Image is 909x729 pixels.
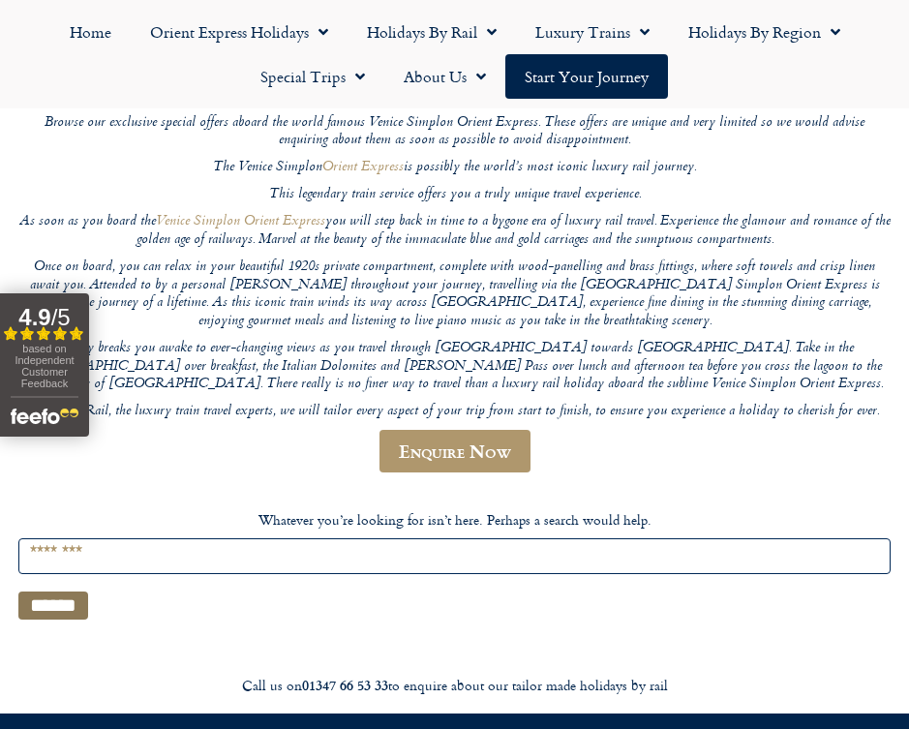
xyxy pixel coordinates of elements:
nav: Menu [10,10,899,99]
p: Whatever you’re looking for isn’t here. Perhaps a search would help. [18,509,891,530]
a: Orient Express Holidays [131,10,348,54]
p: As day breaks you awake to ever-changing views as you travel through [GEOGRAPHIC_DATA] towards [G... [18,340,891,394]
a: Orient Express [322,156,404,179]
p: This legendary train service offers you a truly unique travel experience. [18,186,891,204]
p: The Venice Simplon is possibly the world’s most iconic luxury rail journey. [18,159,891,177]
a: Special Trips [241,54,384,99]
p: As soon as you board the you will step back in time to a bygone era of luxury rail travel. Experi... [18,213,891,249]
a: Start your Journey [505,54,668,99]
a: Holidays by Rail [348,10,516,54]
a: Enquire Now [379,430,530,472]
p: At Planet Rail, the luxury train travel experts, we will tailor every aspect of your trip from st... [18,403,891,421]
a: About Us [384,54,505,99]
em: Browse our exclusive special offers aboard the world famous Venice Simplon Orient Express. These ... [45,111,864,153]
a: Home [50,10,131,54]
div: Call us on to enquire about our tailor made holidays by rail [10,677,899,695]
strong: 01347 66 53 33 [302,675,388,695]
a: Venice Simplon Orient Express [156,210,325,233]
p: Once on board, you can relax in your beautiful 1920s private compartment, complete with wood-pane... [18,258,891,331]
a: Holidays by Region [669,10,860,54]
a: Luxury Trains [516,10,669,54]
